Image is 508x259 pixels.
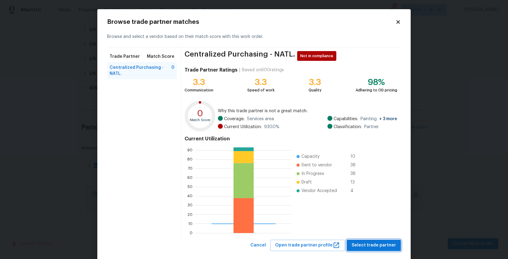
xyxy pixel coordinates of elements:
span: Painting [360,116,397,122]
text: 70 [188,167,192,170]
h2: Browse trade partner matches [107,19,395,25]
span: Cancel [250,242,266,249]
span: Partner [364,124,379,130]
span: Match Score [147,54,174,60]
div: 3.3 [247,79,275,85]
span: Capabilities: [334,116,358,122]
span: Open trade partner profile [275,242,340,249]
h4: Trade Partner Ratings [185,67,237,73]
text: 90 [187,148,192,152]
span: Trade Partner [110,54,140,60]
span: 4 [350,188,360,194]
div: Adhering to OD pricing [356,87,397,93]
span: 13 [350,179,360,185]
text: 50 [188,185,192,189]
span: Centralized Purchasing - NATL. [110,65,171,77]
button: Cancel [248,240,268,251]
div: 98% [356,79,397,85]
text: Match Score [190,118,210,122]
span: Sent to vendor [301,162,332,168]
span: 38 [350,171,360,177]
span: Centralized Purchasing - NATL. [185,51,295,61]
text: 60 [187,176,192,179]
span: + 3 more [379,117,397,121]
span: 930.0 % [264,124,279,130]
span: Coverage: [224,116,245,122]
text: 80 [187,157,192,161]
span: 0 [171,65,174,77]
text: 40 [187,194,192,198]
button: Select trade partner [347,240,401,251]
span: Select trade partner [352,242,396,249]
span: Current Utilization: [224,124,262,130]
text: 10 [188,222,192,226]
span: Classification: [334,124,362,130]
span: Draft [301,179,312,185]
span: 10 [350,154,360,160]
div: 3.3 [185,79,213,85]
text: 20 [188,213,192,216]
span: Capacity [301,154,319,160]
span: Why this trade partner is not a great match: [218,108,397,114]
span: Vendor Accepted [301,188,337,194]
div: | [237,67,242,73]
div: Quality [308,87,322,93]
div: Speed of work [247,87,275,93]
text: 0 [190,231,192,235]
span: 38 [350,162,360,168]
button: Open trade partner profile [270,240,345,251]
h4: Current Utilization [185,136,397,142]
div: 3.3 [308,79,322,85]
span: Not in compliance [300,53,336,59]
span: In Progress [301,171,324,177]
text: 30 [188,203,192,207]
span: Services area [247,116,274,122]
div: Based on 600 ratings [242,67,284,73]
text: 0 [197,109,203,118]
div: Communication [185,87,213,93]
div: Browse and select a vendor based on their match score with this work order. [107,26,401,47]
